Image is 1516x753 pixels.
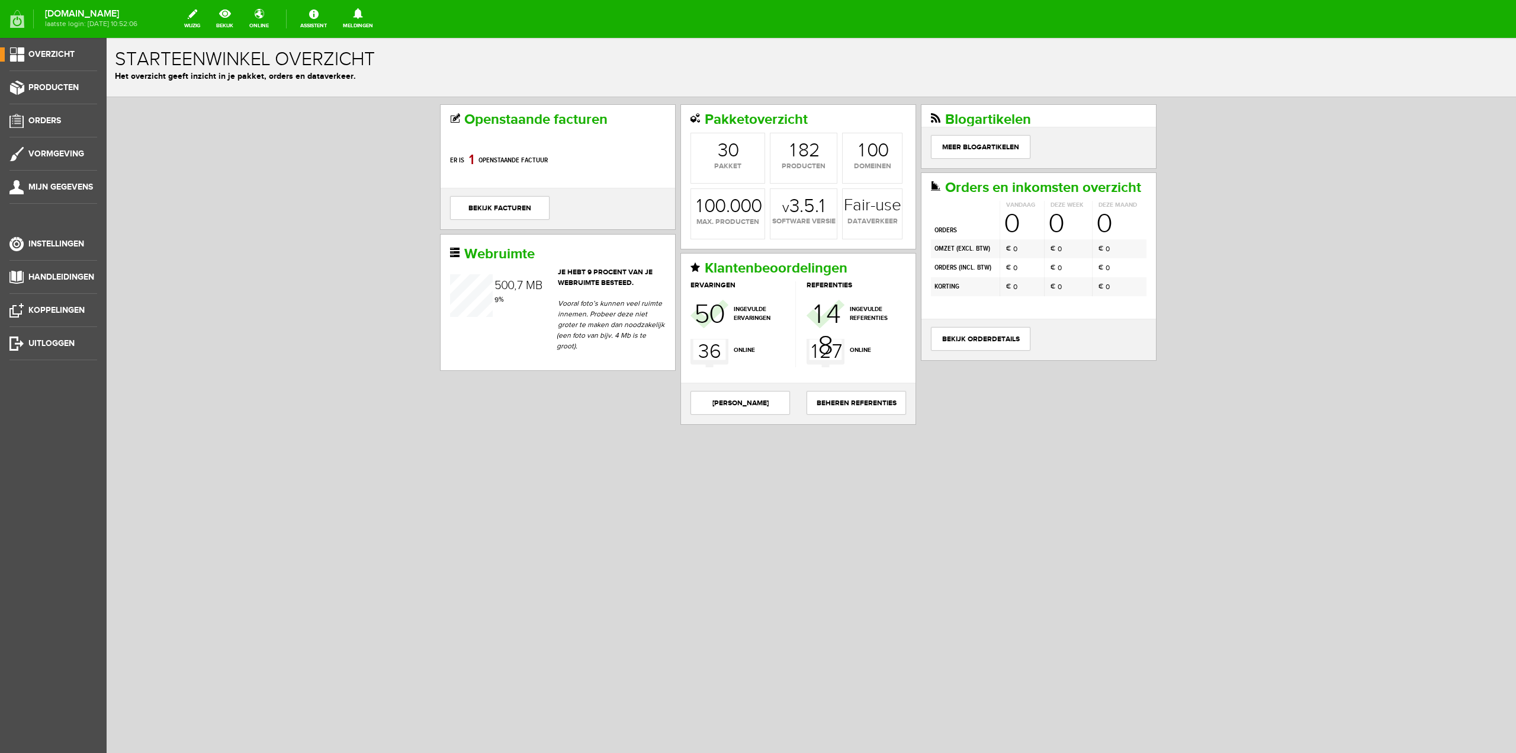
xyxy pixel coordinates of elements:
[45,11,137,17] strong: [DOMAIN_NAME]
[824,172,893,201] td: orders
[410,242,416,254] div: 7
[28,338,75,348] span: Uitloggen
[700,243,798,251] h3: referenties
[8,32,1401,44] p: Het overzicht geeft inzicht in je pakket, orders en dataverkeer.
[644,159,656,178] div: 0
[388,242,395,254] div: 5
[8,11,1401,32] h1: Starteenwinkel overzicht
[450,260,559,313] p: Vooral foto’s kunnen veel ruimte innemen. Probeer deze niet groter te maken dan noodzakelijk (een...
[584,353,683,377] a: [PERSON_NAME]
[676,162,683,178] span: v
[824,289,924,313] a: bekijk orderdetails
[584,123,658,134] span: pakket
[702,104,714,123] div: 2
[743,267,798,285] span: ingevulde referenties
[897,172,913,200] span: 0
[28,182,93,192] span: Mijn gegevens
[999,243,1003,254] span: 0
[999,225,1003,235] span: 0
[611,104,621,123] div: 3
[852,206,882,215] b: excl. BTW
[28,116,61,126] span: Orders
[584,223,799,238] h2: Klantenbeoordelingen
[28,149,84,159] span: Vormgeving
[419,241,436,255] span: MB
[584,243,689,251] h3: ervaringen
[627,267,682,285] span: ingevulde ervaringen
[985,163,1040,172] th: Deze maand
[711,294,727,322] div: 8
[336,6,380,32] a: Meldingen
[584,74,799,89] h2: Pakketoverzicht
[603,302,615,326] div: 6
[951,225,955,235] span: 0
[854,225,883,234] b: incl. BTW
[951,243,955,254] span: 0
[362,111,367,133] div: 1
[293,6,334,32] a: Assistent
[592,302,603,326] div: 3
[942,172,957,200] span: 0
[634,159,645,178] div: 0
[664,123,730,134] span: producten
[999,206,1003,216] span: 0
[700,353,799,377] a: Beheren Referenties
[743,308,798,317] span: online
[824,142,1040,158] h2: Orders en inkomsten overzicht
[388,257,392,267] div: 9
[587,262,603,291] div: 5
[584,179,658,190] span: max. producten
[407,241,410,255] span: ,
[627,308,682,317] span: online
[760,104,772,123] div: 0
[692,104,702,123] div: 8
[45,21,137,27] span: laatste login: [DATE] 10:52:06
[713,302,725,326] div: 2
[737,159,795,176] strong: Fair-use
[608,159,619,178] div: 0
[736,123,795,134] span: domeinen
[907,206,911,216] span: 0
[598,159,609,178] div: 0
[907,225,911,235] span: 0
[621,104,632,123] div: 0
[676,159,718,178] strong: 3.5.1
[343,74,559,89] h2: Openstaande facturen
[28,272,94,282] span: Handleidingen
[623,159,634,178] div: 0
[707,262,715,291] div: 1
[824,201,893,220] td: omzet ( )
[771,104,782,123] div: 0
[664,178,730,189] span: software versie
[705,302,711,326] div: 1
[893,163,937,172] th: Vandaag
[177,6,207,32] a: wijzig
[824,220,893,239] td: orders ( )
[683,104,689,123] div: 1
[28,305,85,315] span: Koppelingen
[209,6,240,32] a: bekijk
[736,178,795,189] span: dataverkeer
[343,209,559,224] h2: Webruimte
[28,82,79,92] span: Producten
[401,242,408,254] div: 0
[725,302,735,326] div: 7
[343,111,559,134] p: Er is openstaande factuur
[824,74,1040,89] h2: Blogartikelen
[752,104,758,123] div: 1
[28,49,75,59] span: Overzicht
[590,159,596,178] div: 1
[720,262,734,291] div: 4
[824,239,893,258] td: korting
[343,229,559,251] header: Je hebt 9 procent van je webruimte besteed.
[28,239,84,249] span: Instellingen
[824,97,924,121] a: Meer blogartikelen
[907,243,911,254] span: 0
[990,172,1005,200] span: 0
[937,163,985,172] th: Deze week
[619,158,624,180] span: .
[242,6,276,32] a: online
[951,206,955,216] span: 0
[394,242,402,254] div: 0
[602,262,619,291] div: 0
